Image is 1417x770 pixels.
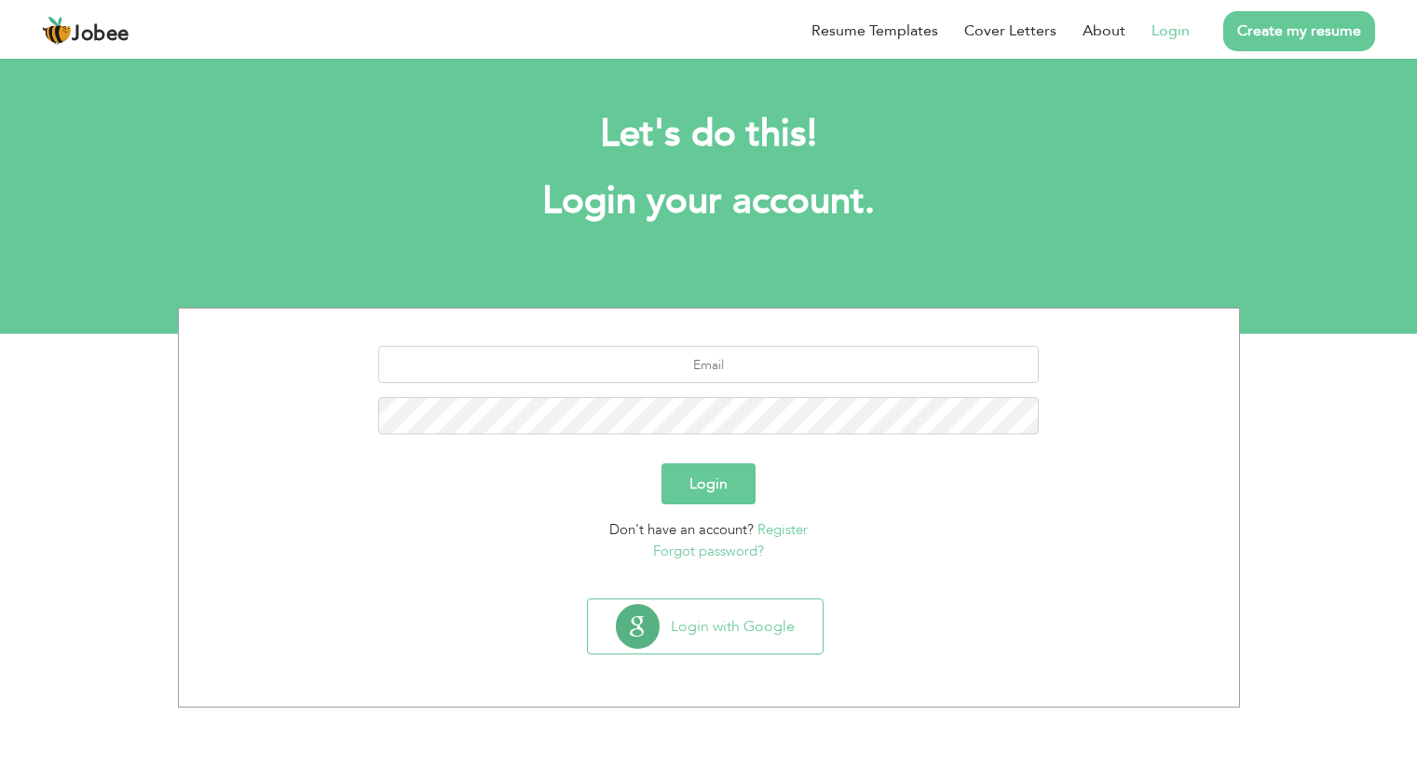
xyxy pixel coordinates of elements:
input: Email [378,346,1039,383]
a: Create my resume [1223,11,1375,51]
button: Login with Google [588,599,823,653]
img: jobee.io [42,16,72,46]
a: Resume Templates [811,20,938,42]
a: Register [757,520,808,539]
h1: Login your account. [206,177,1212,226]
a: Cover Letters [964,20,1056,42]
h2: Let's do this! [206,110,1212,158]
button: Login [661,463,756,504]
span: Don't have an account? [609,520,754,539]
span: Jobee [72,24,129,45]
a: Forgot password? [653,542,764,560]
a: Login [1151,20,1190,42]
a: Jobee [42,16,129,46]
a: About [1083,20,1125,42]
